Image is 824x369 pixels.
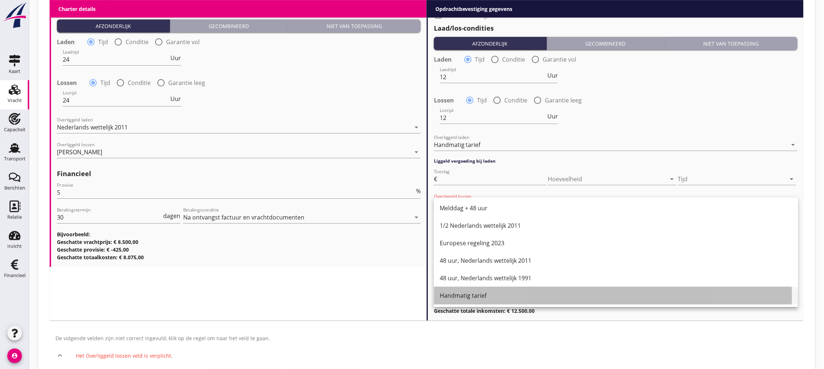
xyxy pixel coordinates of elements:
label: Garantie leeg [168,79,205,86]
button: Niet van toepassing [288,19,421,32]
button: Gecombineerd [170,19,288,32]
input: Laadtijd [440,71,546,83]
span: Uur [170,55,181,61]
label: Conditie [128,79,151,86]
div: Het Overliggeld lossen veld is verplicht. [76,352,355,360]
div: [PERSON_NAME] [57,149,102,155]
h2: Laad/los-condities [57,6,421,16]
input: Provisie [57,187,415,198]
button: Afzonderlijk [57,19,170,32]
label: Onder voorbehoud van voorgaande reis [446,1,557,9]
div: 48 uur, Nederlands wettelijk 1991 [440,274,792,283]
i: account_circle [7,349,22,363]
div: Nederlands wettelijk 2011 [57,124,128,131]
input: Laadtijd [63,54,169,65]
div: % [415,188,421,194]
h3: Geschatte vrachtprijs: € 8.500,00 [57,238,421,246]
label: Gasolie toeslag [446,12,488,19]
label: Conditie [505,97,528,104]
h3: Geschatte totaalkosten: € 8.075,00 [57,253,421,261]
div: Relatie [7,215,22,220]
div: Afzonderlijk [60,22,167,30]
label: Tijd [100,79,110,86]
div: Vracht [8,98,22,103]
div: Afzonderlijk [437,40,544,47]
div: Niet van toepassing [291,22,418,30]
input: Lostijd [63,94,169,106]
input: Lostijd [440,112,546,124]
i: arrow_drop_down [668,175,677,183]
strong: Laden [434,56,452,63]
i: keyboard_arrow_up [55,351,64,360]
strong: Laden [57,38,75,46]
label: Conditie [503,56,525,63]
div: Transport [4,156,26,161]
input: Toeslag [439,173,547,185]
i: arrow_drop_down [788,175,796,183]
strong: Lossen [434,97,454,104]
h3: Geschatte totale inkomsten: € 12.500,00 [434,307,798,315]
button: Niet van toepassing [665,37,798,50]
i: arrow_drop_down [412,213,421,222]
div: Kaart [9,69,20,74]
strong: Lossen [57,79,77,86]
div: € [434,175,439,183]
div: Europese regeling 2023 [440,239,792,248]
button: Gecombineerd [547,37,665,50]
i: arrow_drop_down [412,123,421,132]
label: Conditie [126,38,149,46]
div: De volgende velden zijn niet correct ingevuld, klik op de regel om naar het veld te gaan. [50,329,361,347]
div: Handmatig tarief [434,141,481,148]
div: Financieel [4,273,26,278]
div: 1/2 Nederlands wettelijk 2011 [440,221,792,230]
div: Niet van toepassing [668,40,795,47]
div: Handmatig tarief [440,291,792,300]
h3: Geschatte provisie: € -425,00 [57,246,421,253]
div: Melddag + 48 uur [440,204,792,213]
label: Garantie leeg [545,97,582,104]
h2: Financieel [57,169,421,179]
div: Capaciteit [4,127,26,132]
span: Uur [547,113,558,119]
div: Berichten [4,186,25,190]
img: logo-small.a267ee39.svg [1,2,28,29]
h3: Bijvoorbeeld: [57,230,421,238]
div: dagen [162,213,180,219]
label: Tijd [475,56,485,63]
div: Gecombineerd [173,22,285,30]
i: arrow_drop_down [412,148,421,156]
div: 48 uur, Nederlands wettelijk 2011 [440,256,792,265]
div: Inzicht [7,244,22,249]
span: Uur [170,96,181,102]
input: Betalingstermijn [57,211,162,223]
h2: Laad/los-condities [434,23,798,33]
label: Garantie vol [166,38,200,46]
div: Na ontvangst factuur en vrachtdocumenten [183,214,304,221]
span: Uur [547,73,558,78]
i: arrow_drop_down [789,140,798,149]
label: Tijd [477,97,487,104]
h4: Liggeld vergoeding bij laden [434,158,798,164]
div: Gecombineerd [550,40,662,47]
label: Garantie vol [543,56,577,63]
button: Afzonderlijk [434,37,547,50]
label: Tijd [98,38,108,46]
